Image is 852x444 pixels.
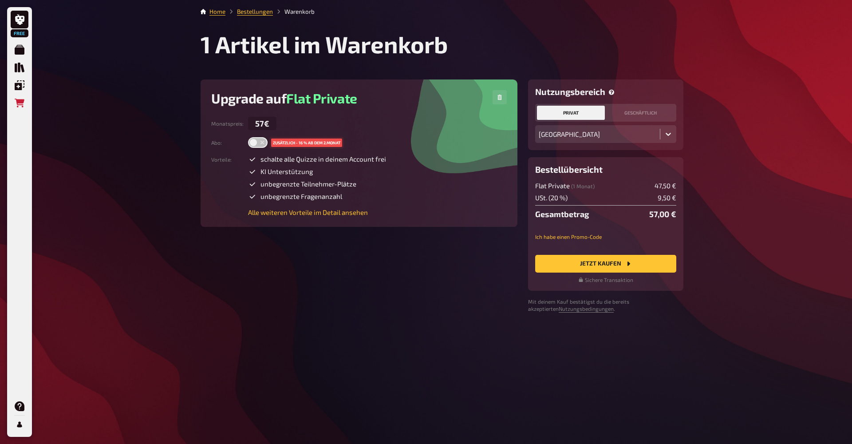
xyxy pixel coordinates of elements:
[658,194,676,202] span: 9,50 €
[535,87,676,97] h3: Nutzungsbereich
[535,182,595,190] span: Flat Private
[535,255,676,273] button: Jetzt Kaufen
[271,139,342,147] div: zusätzlich - 16 % Ab dem 2. Monat
[535,194,568,202] div: USt. ( 20 % )
[571,183,595,189] small: ( 1 Monat )
[260,180,356,189] span: unbegrenzte Teilnehmer-Plätze
[535,209,589,219] div: Gesamtbetrag
[209,8,225,15] a: Home
[260,155,386,164] span: schalte alle Quizze in deinem Account frei
[528,298,683,313] small: Mit deinem Kauf bestätigst du die bereits akzeptierten .
[211,120,245,127] span: Monatspreis :
[260,167,313,176] span: KI Unterstützung
[209,7,225,16] li: Home
[12,31,28,36] span: Free
[607,106,674,120] button: geschäftlich
[248,117,276,130] span: 57€
[201,30,683,58] h1: 1 Artikel im Warenkorb
[211,139,245,146] span: Abo :
[537,106,605,120] button: privat
[225,7,273,16] li: Bestellungen
[248,208,386,216] a: Alle weiteren Vorteile im Detail ansehen
[260,192,342,201] span: unbegrenzte Fragenanzahl
[535,164,676,174] h3: Bestellübersicht
[273,7,315,16] li: Warenkorb
[655,182,676,190] span: 47,50 €
[286,90,357,106] span: Flat Private
[579,276,633,284] div: Sichere Transaktion
[211,155,245,216] span: Vorteile :
[211,90,357,106] h2: Upgrade auf
[535,233,602,241] button: Ich habe einen Promo-Code
[649,209,676,219] div: 57,00 €
[237,8,273,15] a: Bestellungen
[559,305,614,312] a: Nutzungsbedingungen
